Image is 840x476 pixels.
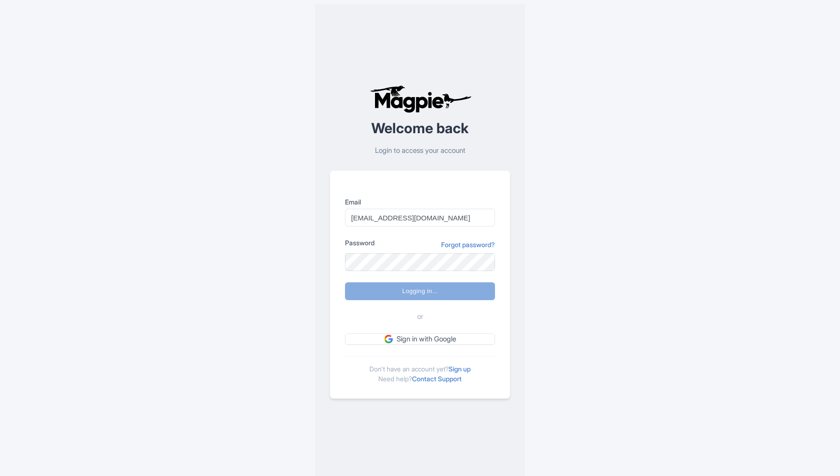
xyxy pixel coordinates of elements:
p: Login to access your account [330,145,510,156]
div: Don't have an account yet? Need help? [345,356,495,384]
img: logo-ab69f6fb50320c5b225c76a69d11143b.png [367,85,473,113]
img: google.svg [384,335,393,343]
a: Sign up [449,365,471,373]
h2: Welcome back [330,121,510,136]
span: or [417,311,423,322]
input: Logging in... [345,282,495,300]
a: Contact Support [412,375,462,383]
label: Email [345,197,495,207]
label: Password [345,238,375,248]
a: Forgot password? [441,240,495,249]
input: you@example.com [345,209,495,227]
a: Sign in with Google [345,333,495,345]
